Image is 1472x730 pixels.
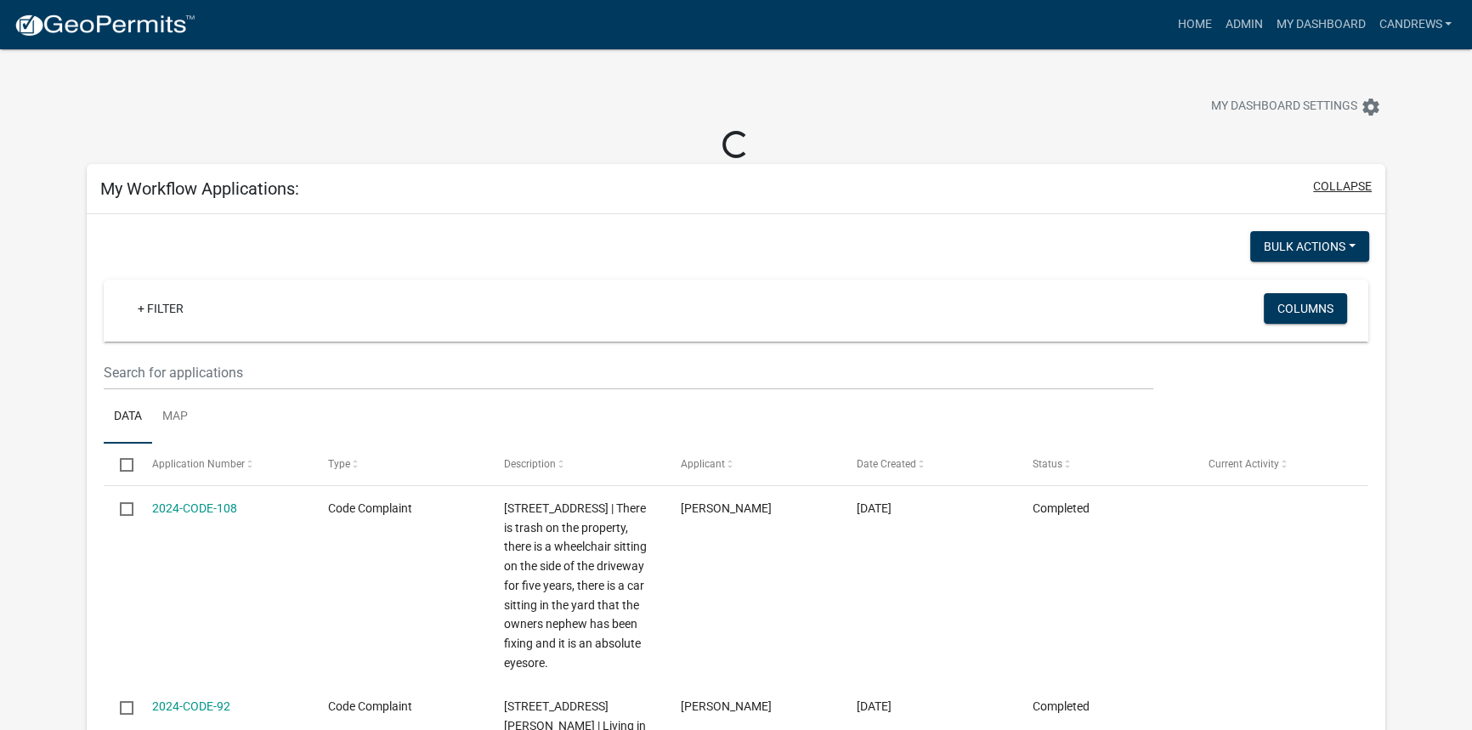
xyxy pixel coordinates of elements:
[124,293,197,324] a: + Filter
[1361,97,1381,117] i: settings
[504,501,647,670] span: 363 Cold Branch Road | There is trash on the property, there is a wheelchair sitting on the side ...
[680,501,771,515] span: Courtney Andrews
[312,444,488,484] datatable-header-cell: Type
[1192,444,1368,484] datatable-header-cell: Current Activity
[152,458,245,470] span: Application Number
[857,699,892,713] span: 07/01/2024
[857,501,892,515] span: 08/05/2024
[1211,97,1357,117] span: My Dashboard Settings
[857,458,916,470] span: Date Created
[1209,458,1279,470] span: Current Activity
[1269,8,1372,41] a: My Dashboard
[1372,8,1458,41] a: candrews
[1033,699,1090,713] span: Completed
[152,501,237,515] a: 2024-CODE-108
[504,458,556,470] span: Description
[1250,231,1369,262] button: Bulk Actions
[1313,178,1372,195] button: collapse
[488,444,664,484] datatable-header-cell: Description
[1197,90,1395,123] button: My Dashboard Settingssettings
[104,390,152,444] a: Data
[1218,8,1269,41] a: Admin
[152,699,230,713] a: 2024-CODE-92
[104,444,136,484] datatable-header-cell: Select
[328,458,350,470] span: Type
[1264,293,1347,324] button: Columns
[1016,444,1192,484] datatable-header-cell: Status
[1170,8,1218,41] a: Home
[680,699,771,713] span: Courtney Andrews
[104,355,1154,390] input: Search for applications
[328,501,412,515] span: Code Complaint
[100,178,299,199] h5: My Workflow Applications:
[664,444,840,484] datatable-header-cell: Applicant
[1033,458,1062,470] span: Status
[680,458,724,470] span: Applicant
[840,444,1016,484] datatable-header-cell: Date Created
[1033,501,1090,515] span: Completed
[328,699,412,713] span: Code Complaint
[136,444,312,484] datatable-header-cell: Application Number
[152,390,198,444] a: Map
